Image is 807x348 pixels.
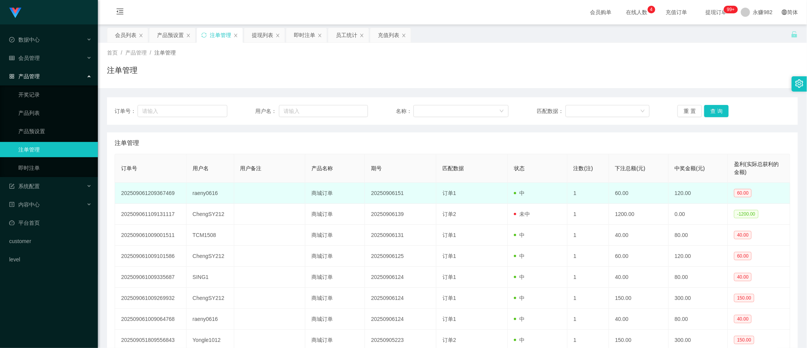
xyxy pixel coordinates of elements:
[567,267,609,288] td: 1
[609,183,669,204] td: 60.00
[186,225,234,246] td: TCM1508
[567,204,609,225] td: 1
[791,31,798,38] i: 图标: unlock
[514,165,525,171] span: 状态
[201,32,207,38] i: 图标: sync
[669,309,728,330] td: 80.00
[154,50,176,56] span: 注单管理
[669,246,728,267] td: 120.00
[9,202,15,207] i: 图标: profile
[514,274,525,280] span: 中
[724,6,737,13] sup: 266
[9,37,40,43] span: 数据中心
[279,105,368,117] input: 请输入
[115,107,138,115] span: 订单号：
[365,204,436,225] td: 20250906139
[9,55,15,61] i: 图标: table
[115,204,186,225] td: 202509061109131117
[365,288,436,309] td: 20250906124
[107,50,118,56] span: 首页
[365,225,436,246] td: 20250906131
[9,252,92,267] a: level
[115,139,139,148] span: 注单管理
[318,33,322,38] i: 图标: close
[442,337,456,343] span: 订单2
[186,183,234,204] td: raeny0616
[675,165,705,171] span: 中奖金额(元)
[704,105,729,117] button: 查 询
[186,267,234,288] td: SING1
[186,288,234,309] td: ChengSY212
[702,10,731,15] span: 提现订单
[609,204,669,225] td: 1200.00
[396,107,413,115] span: 名称：
[622,10,651,15] span: 在线人数
[186,246,234,267] td: ChengSY212
[734,161,779,175] span: 盈利(实际总获利的金额)
[795,79,804,88] i: 图标: setting
[115,246,186,267] td: 202509061009101586
[9,201,40,208] span: 内容中心
[514,232,525,238] span: 中
[669,204,728,225] td: 0.00
[275,33,280,38] i: 图标: close
[514,337,525,343] span: 中
[305,267,365,288] td: 商城订单
[186,309,234,330] td: raeny0616
[18,142,92,157] a: 注单管理
[514,190,525,196] span: 中
[138,105,227,117] input: 请输入
[18,160,92,176] a: 即时注单
[609,267,669,288] td: 40.00
[734,231,752,239] span: 40.00
[186,33,191,38] i: 图标: close
[365,309,436,330] td: 20250906124
[514,295,525,301] span: 中
[537,107,566,115] span: 匹配数据：
[514,211,530,217] span: 未中
[150,50,151,56] span: /
[669,225,728,246] td: 80.00
[567,309,609,330] td: 1
[567,225,609,246] td: 1
[442,253,456,259] span: 订单1
[311,165,333,171] span: 产品名称
[609,288,669,309] td: 150.00
[139,33,143,38] i: 图标: close
[115,288,186,309] td: 202509061009269932
[669,288,728,309] td: 300.00
[499,109,504,114] i: 图标: down
[574,165,593,171] span: 注数(注)
[9,234,92,249] a: customer
[305,246,365,267] td: 商城订单
[662,10,691,15] span: 充值订单
[233,33,238,38] i: 图标: close
[734,315,752,323] span: 40.00
[9,8,21,18] img: logo.9652507e.png
[514,253,525,259] span: 中
[609,225,669,246] td: 40.00
[782,10,787,15] i: 图标: global
[365,246,436,267] td: 20250906125
[9,74,15,79] i: 图标: appstore-o
[567,246,609,267] td: 1
[18,87,92,102] a: 开奖记录
[305,225,365,246] td: 商城订单
[9,73,40,79] span: 产品管理
[365,267,436,288] td: 20250906124
[305,183,365,204] td: 商城订单
[734,294,754,302] span: 150.00
[18,105,92,121] a: 产品列表
[402,33,406,38] i: 图标: close
[157,28,184,42] div: 产品预设置
[115,183,186,204] td: 202509061209367469
[240,165,262,171] span: 用户备注
[442,232,456,238] span: 订单1
[107,0,133,25] i: 图标: menu-fold
[121,165,137,171] span: 订单号
[336,28,357,42] div: 员工统计
[371,165,382,171] span: 期号
[734,273,752,281] span: 40.00
[360,33,364,38] i: 图标: close
[9,37,15,42] i: 图标: check-circle-o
